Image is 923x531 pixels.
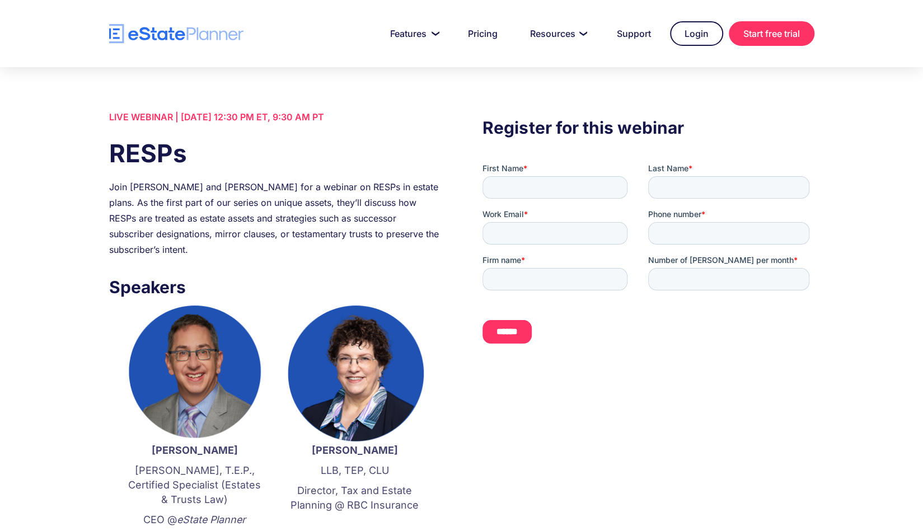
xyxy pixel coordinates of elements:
a: home [109,24,243,44]
em: eState Planner [177,514,246,525]
h3: Speakers [109,274,441,300]
iframe: Form 0 [482,163,814,363]
a: Login [670,21,723,46]
a: Pricing [455,22,511,45]
a: Start free trial [729,21,814,46]
div: Join [PERSON_NAME] and [PERSON_NAME] for a webinar on RESPs in estate plans. As the first part of... [109,179,441,257]
div: LIVE WEBINAR | [DATE] 12:30 PM ET, 9:30 AM PT [109,109,441,125]
strong: [PERSON_NAME] [152,444,238,456]
p: LLB, TEP, CLU [286,463,424,478]
a: Support [603,22,664,45]
strong: [PERSON_NAME] [312,444,398,456]
a: Resources [517,22,598,45]
h1: RESPs [109,136,441,171]
p: [PERSON_NAME], T.E.P., Certified Specialist (Estates & Trusts Law) [126,463,264,507]
p: CEO @ [126,513,264,527]
p: Director, Tax and Estate Planning @ RBC Insurance [286,483,424,513]
h3: Register for this webinar [482,115,814,140]
a: Features [377,22,449,45]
